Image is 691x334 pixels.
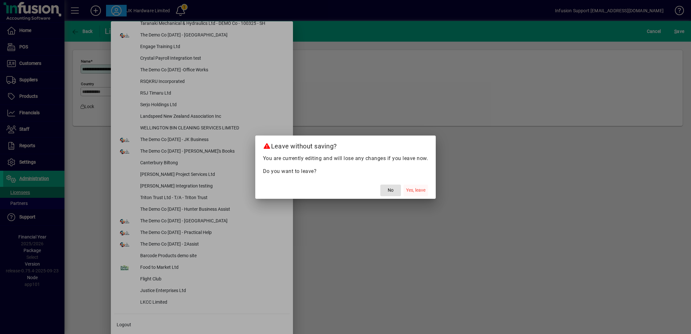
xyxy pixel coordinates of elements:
span: No [388,187,394,194]
h2: Leave without saving? [255,136,436,154]
button: No [380,185,401,196]
p: You are currently editing and will lose any changes if you leave now. [263,155,428,162]
p: Do you want to leave? [263,167,428,175]
button: Yes, leave [404,185,428,196]
span: Yes, leave [406,187,425,194]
